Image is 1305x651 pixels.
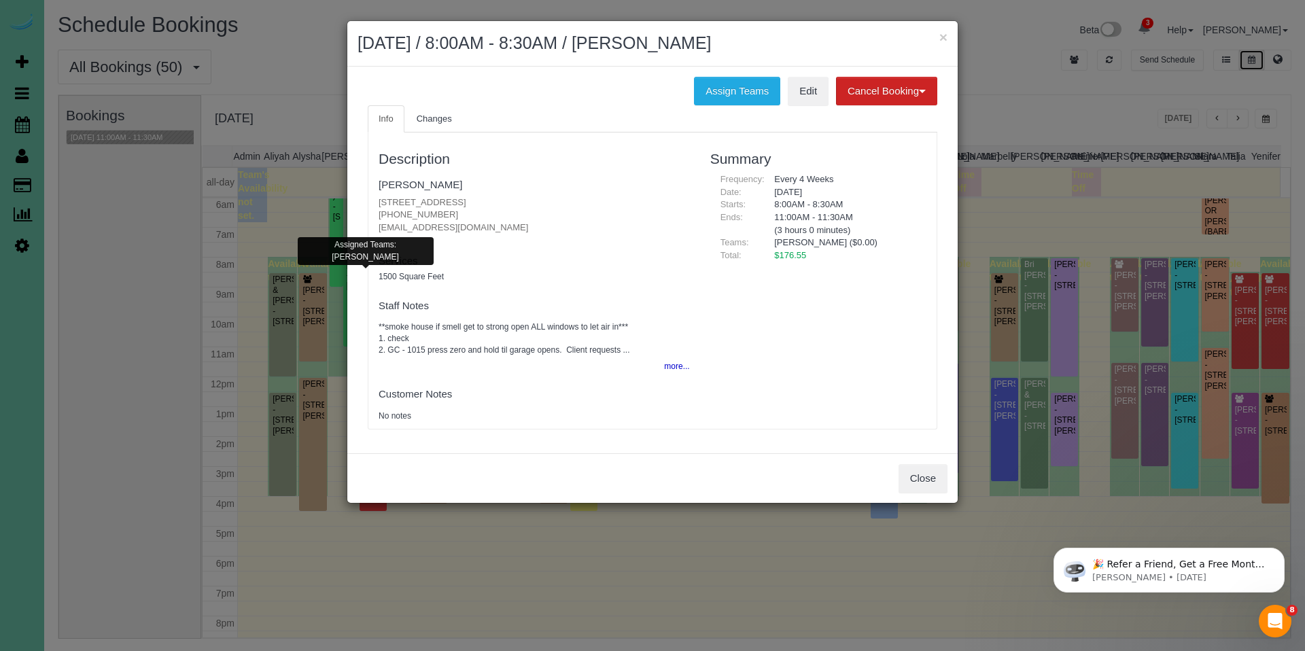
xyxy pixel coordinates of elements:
a: [PERSON_NAME] [379,179,462,190]
pre: No notes [379,410,690,422]
div: 8:00AM - 8:30AM [764,198,926,211]
span: Info [379,113,394,124]
button: Close [899,464,947,493]
button: Assign Teams [694,77,780,105]
span: Changes [417,113,452,124]
a: Changes [406,105,463,133]
span: Frequency: [720,174,765,184]
pre: **smoke house if smell get to strong open ALL windows to let air in*** 1. check 2. GC - 1015 pres... [379,321,690,356]
li: [PERSON_NAME] ($0.00) [774,236,916,249]
p: [STREET_ADDRESS] [PHONE_NUMBER] [EMAIL_ADDRESS][DOMAIN_NAME] [379,196,690,234]
iframe: Intercom live chat [1259,605,1291,637]
span: 8 [1287,605,1298,616]
iframe: Intercom notifications message [1033,519,1305,614]
span: Starts: [720,199,746,209]
h2: [DATE] / 8:00AM - 8:30AM / [PERSON_NAME] [358,31,947,56]
h4: Staff Notes [379,300,690,312]
button: × [939,30,947,44]
button: more... [656,357,689,376]
a: Edit [788,77,829,105]
h4: Services [379,256,690,267]
span: $176.55 [774,250,806,260]
div: [DATE] [764,186,926,199]
h3: Summary [710,151,926,166]
span: Ends: [720,212,743,222]
h4: Customer Notes [379,389,690,400]
div: Assigned Teams: [PERSON_NAME] [298,237,434,264]
span: Teams: [720,237,749,247]
div: Every 4 Weeks [764,173,926,186]
span: Date: [720,187,742,197]
span: Total: [720,250,742,260]
button: Cancel Booking [836,77,937,105]
a: Info [368,105,404,133]
h5: 1500 Square Feet [379,272,690,281]
div: 11:00AM - 11:30AM (3 hours 0 minutes) [764,211,926,236]
h3: Description [379,151,690,166]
